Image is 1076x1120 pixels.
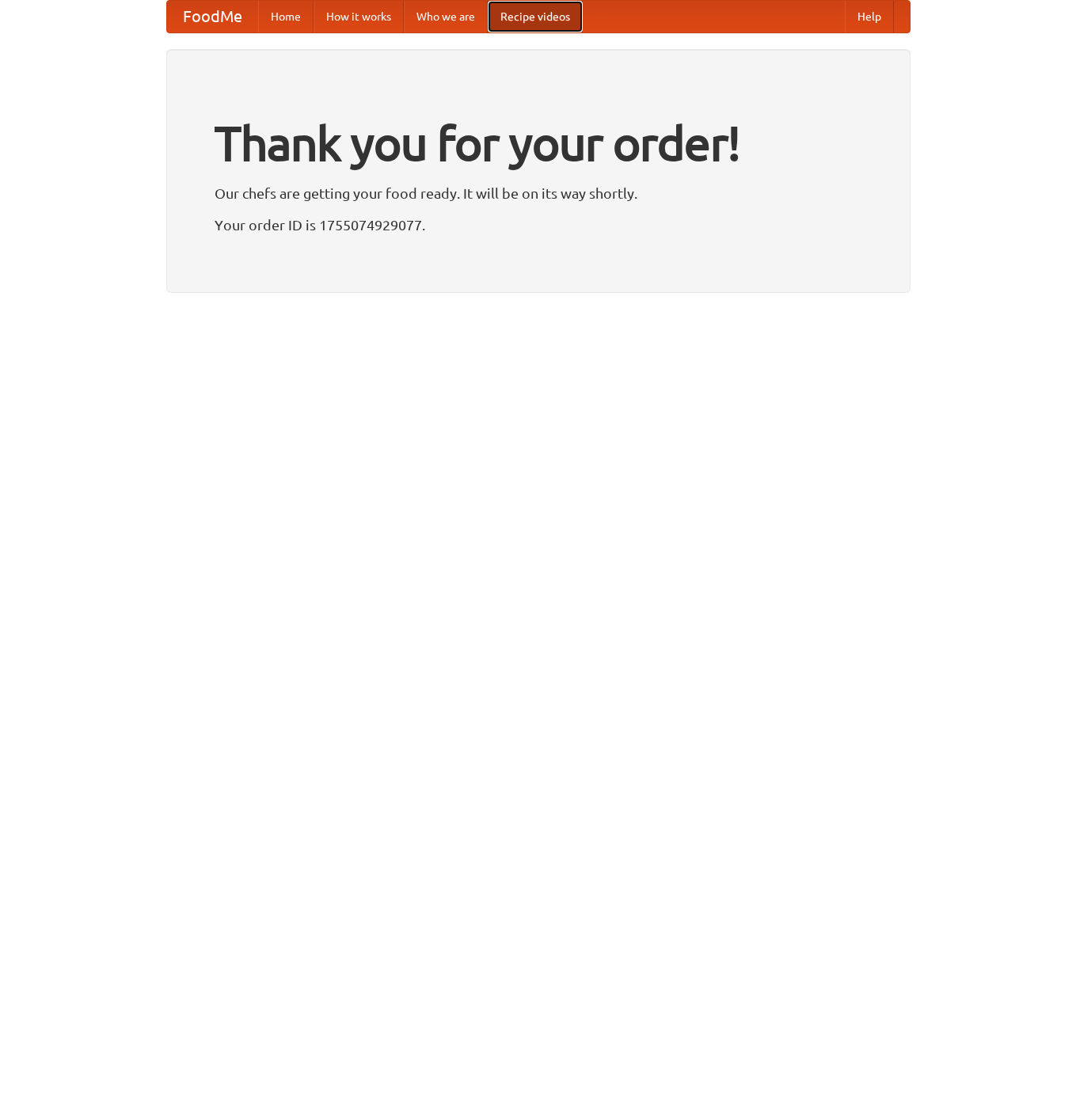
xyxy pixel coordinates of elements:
[215,105,862,181] h1: Thank you for your order!
[258,1,314,32] a: Home
[845,1,894,32] a: Help
[404,1,488,32] a: Who we are
[314,1,404,32] a: How it works
[488,1,583,32] a: Recipe videos
[167,1,258,32] a: FoodMe
[215,213,862,237] p: Your order ID is 1755074929077.
[215,181,862,205] p: Our chefs are getting your food ready. It will be on its way shortly.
